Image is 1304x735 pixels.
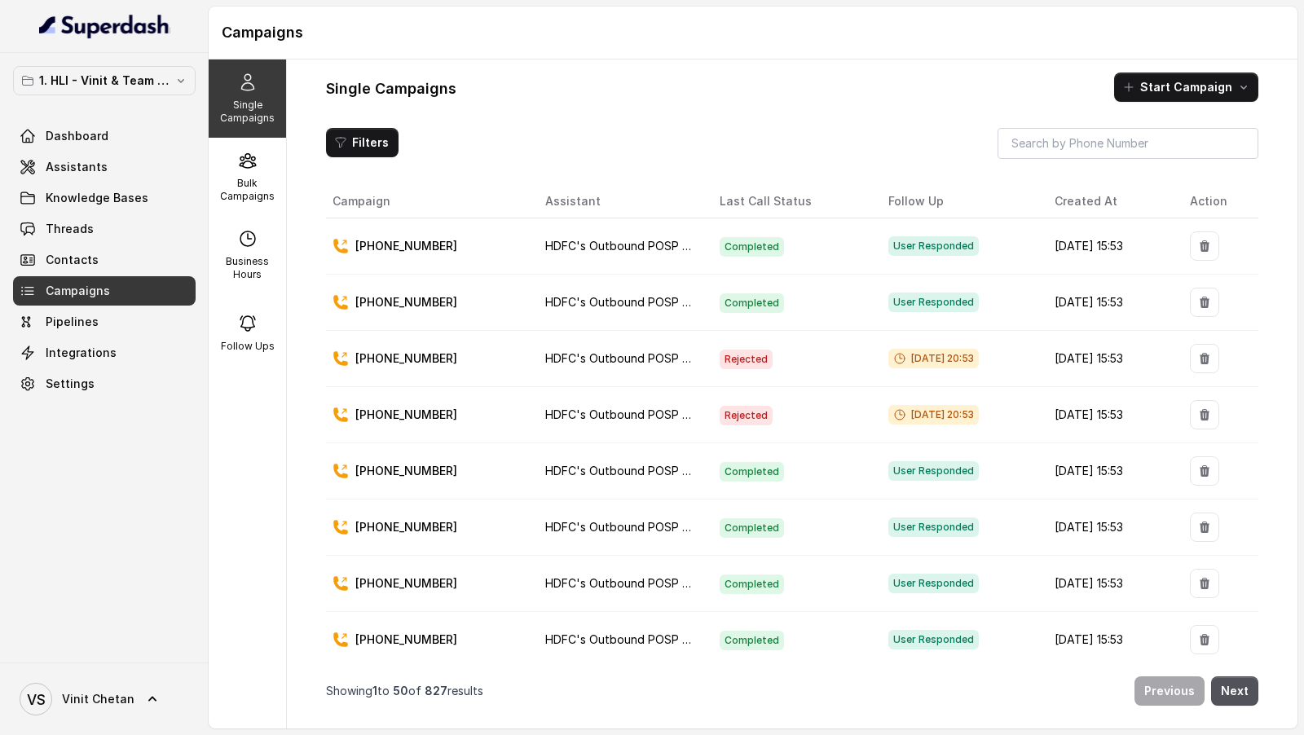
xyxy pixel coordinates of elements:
[355,632,457,648] p: [PHONE_NUMBER]
[326,76,456,102] h1: Single Campaigns
[13,152,196,182] a: Assistants
[1211,676,1258,706] button: Next
[1042,387,1177,443] td: [DATE] 15:53
[326,667,1258,715] nav: Pagination
[46,252,99,268] span: Contacts
[326,128,399,157] button: Filters
[13,245,196,275] a: Contacts
[720,293,784,313] span: Completed
[545,520,830,534] span: HDFC's Outbound POSP Webinar Outreach AI Agent
[46,159,108,175] span: Assistants
[425,684,447,698] span: 827
[888,293,979,312] span: User Responded
[545,576,830,590] span: HDFC's Outbound POSP Webinar Outreach AI Agent
[720,350,773,369] span: Rejected
[1134,676,1205,706] button: Previous
[222,20,1284,46] h1: Campaigns
[393,684,408,698] span: 50
[545,464,830,478] span: HDFC's Outbound POSP Webinar Outreach AI Agent
[888,236,979,256] span: User Responded
[1114,73,1258,102] button: Start Campaign
[13,214,196,244] a: Threads
[355,350,457,367] p: [PHONE_NUMBER]
[545,407,830,421] span: HDFC's Outbound POSP Webinar Outreach AI Agent
[39,13,170,39] img: light.svg
[888,630,979,649] span: User Responded
[545,239,830,253] span: HDFC's Outbound POSP Webinar Outreach AI Agent
[13,66,196,95] button: 1. HLI - Vinit & Team Workspace
[13,121,196,151] a: Dashboard
[46,314,99,330] span: Pipelines
[13,276,196,306] a: Campaigns
[1042,185,1177,218] th: Created At
[998,128,1258,159] input: Search by Phone Number
[46,376,95,392] span: Settings
[355,519,457,535] p: [PHONE_NUMBER]
[720,518,784,538] span: Completed
[221,340,275,353] p: Follow Ups
[46,128,108,144] span: Dashboard
[13,369,196,398] a: Settings
[326,185,532,218] th: Campaign
[707,185,875,218] th: Last Call Status
[720,237,784,257] span: Completed
[1042,612,1177,668] td: [DATE] 15:53
[720,631,784,650] span: Completed
[532,185,707,218] th: Assistant
[355,407,457,423] p: [PHONE_NUMBER]
[13,338,196,367] a: Integrations
[888,574,979,593] span: User Responded
[27,691,46,708] text: VS
[1042,218,1177,275] td: [DATE] 15:53
[1042,500,1177,556] td: [DATE] 15:53
[720,574,784,594] span: Completed
[46,221,94,237] span: Threads
[875,185,1042,218] th: Follow Up
[13,307,196,337] a: Pipelines
[355,238,457,254] p: [PHONE_NUMBER]
[39,71,170,90] p: 1. HLI - Vinit & Team Workspace
[355,575,457,592] p: [PHONE_NUMBER]
[46,283,110,299] span: Campaigns
[215,99,280,125] p: Single Campaigns
[1177,185,1258,218] th: Action
[1042,331,1177,387] td: [DATE] 15:53
[888,405,979,425] span: [DATE] 20:53
[888,461,979,481] span: User Responded
[545,632,830,646] span: HDFC's Outbound POSP Webinar Outreach AI Agent
[355,294,457,310] p: [PHONE_NUMBER]
[355,463,457,479] p: [PHONE_NUMBER]
[888,349,979,368] span: [DATE] 20:53
[13,183,196,213] a: Knowledge Bases
[545,295,830,309] span: HDFC's Outbound POSP Webinar Outreach AI Agent
[888,517,979,537] span: User Responded
[1042,443,1177,500] td: [DATE] 15:53
[545,351,830,365] span: HDFC's Outbound POSP Webinar Outreach AI Agent
[215,177,280,203] p: Bulk Campaigns
[62,691,134,707] span: Vinit Chetan
[326,683,483,699] p: Showing to of results
[46,345,117,361] span: Integrations
[1042,556,1177,612] td: [DATE] 15:53
[13,676,196,722] a: Vinit Chetan
[720,406,773,425] span: Rejected
[46,190,148,206] span: Knowledge Bases
[372,684,377,698] span: 1
[215,255,280,281] p: Business Hours
[1042,275,1177,331] td: [DATE] 15:53
[720,462,784,482] span: Completed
